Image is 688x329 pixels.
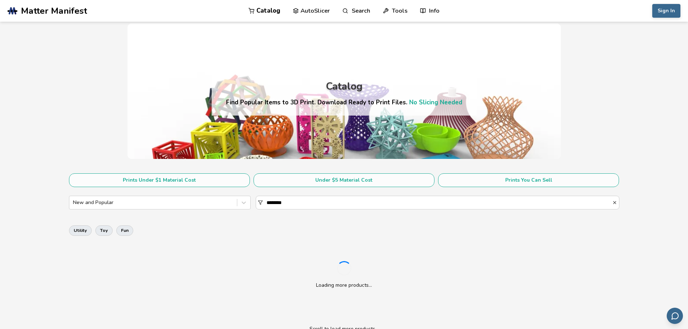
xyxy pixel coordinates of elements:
[69,173,250,187] button: Prints Under $1 Material Cost
[438,173,619,187] button: Prints You Can Sell
[409,98,462,107] a: No Slicing Needed
[95,225,113,235] button: toy
[116,225,133,235] button: fun
[73,200,74,205] input: New and Popular
[316,281,372,289] p: Loading more products...
[69,225,92,235] button: utility
[226,98,462,107] h4: Find Popular Items to 3D Print. Download Ready to Print Files.
[21,6,87,16] span: Matter Manifest
[652,4,680,18] button: Sign In
[254,173,434,187] button: Under $5 Material Cost
[667,308,683,324] button: Send feedback via email
[326,81,363,92] div: Catalog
